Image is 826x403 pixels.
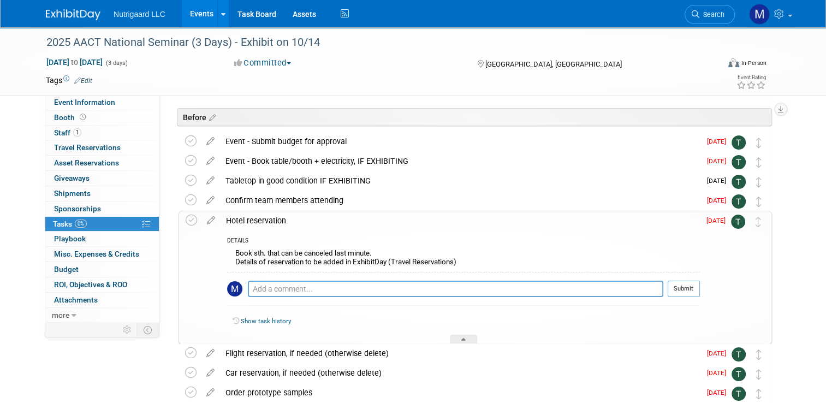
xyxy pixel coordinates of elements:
span: Travel Reservations [54,143,121,152]
a: more [45,308,159,323]
button: Submit [668,281,700,297]
div: Hotel reservation [221,211,700,230]
span: 1 [73,128,81,137]
div: Car reservation, if needed (otherwise delete) [220,364,700,382]
img: Tony DePrado [731,215,745,229]
img: Tony DePrado [732,155,746,169]
a: edit [201,195,220,205]
img: Tony DePrado [732,194,746,209]
img: Format-Inperson.png [728,58,739,67]
a: Event Information [45,95,159,110]
div: DETAILS [227,237,700,246]
span: Attachments [54,295,98,304]
span: ROI, Objectives & ROO [54,280,127,289]
span: Budget [54,265,79,274]
span: more [52,311,69,319]
span: [DATE] [707,349,732,357]
span: Asset Reservations [54,158,119,167]
div: Confirm team members attending [220,191,700,210]
img: Mathias Ruperti [749,4,770,25]
div: Event Format [660,57,766,73]
span: Playbook [54,234,86,243]
td: Tags [46,75,92,86]
a: edit [201,137,220,146]
i: Move task [756,177,762,187]
img: Tony DePrado [732,387,746,401]
div: Event - Book table/booth + electricity, IF EXHIBITING [220,152,700,170]
span: [DATE] [707,389,732,396]
span: (3 days) [105,60,128,67]
a: ROI, Objectives & ROO [45,277,159,292]
a: edit [201,368,220,378]
a: edit [201,156,220,166]
span: Event Information [54,98,115,106]
td: Toggle Event Tabs [137,323,159,337]
a: Edit [74,77,92,85]
i: Move task [756,369,762,380]
i: Move task [756,197,762,207]
a: Tasks0% [45,217,159,232]
img: Tony DePrado [732,175,746,189]
span: [DATE] [707,197,732,204]
img: Tony DePrado [732,347,746,361]
span: Misc. Expenses & Credits [54,250,139,258]
span: Tasks [53,220,87,228]
a: Shipments [45,186,159,201]
span: Shipments [54,189,91,198]
a: Playbook [45,232,159,246]
a: Travel Reservations [45,140,159,155]
div: Before [177,108,772,126]
i: Move task [756,157,762,168]
a: Staff1 [45,126,159,140]
i: Move task [756,349,762,360]
span: [DATE] [707,177,732,185]
span: [DATE] [DATE] [46,57,103,67]
i: Move task [756,389,762,399]
span: [DATE] [707,138,732,145]
a: edit [201,348,220,358]
a: Search [685,5,735,24]
span: Staff [54,128,81,137]
span: [GEOGRAPHIC_DATA], [GEOGRAPHIC_DATA] [485,60,622,68]
div: Event Rating [736,75,766,80]
a: Sponsorships [45,201,159,216]
a: Budget [45,262,159,277]
div: Book sth. that can be canceled last minute. Details of reservation to be added in ExhibitDay (Tra... [227,246,700,272]
div: Tabletop in good condition IF EXHIBITING [220,171,700,190]
i: Move task [756,217,761,227]
a: Giveaways [45,171,159,186]
a: edit [201,176,220,186]
a: Asset Reservations [45,156,159,170]
div: In-Person [741,59,766,67]
div: Order prototype samples [220,383,700,402]
img: Tony DePrado [732,135,746,150]
span: [DATE] [707,369,732,377]
a: Misc. Expenses & Credits [45,247,159,262]
span: Giveaways [54,174,90,182]
span: [DATE] [706,217,731,224]
div: Flight reservation, if needed (otherwise delete) [220,344,700,363]
a: edit [201,388,220,398]
span: [DATE] [707,157,732,165]
a: Edit sections [206,111,216,122]
button: Committed [230,57,295,69]
td: Personalize Event Tab Strip [118,323,137,337]
a: Attachments [45,293,159,307]
img: Mathias Ruperti [227,281,242,297]
i: Move task [756,138,762,148]
span: to [69,58,80,67]
img: ExhibitDay [46,9,100,20]
div: 2025 AACT National Seminar (3 Days) - Exhibit on 10/14 [43,33,705,52]
span: Search [699,10,724,19]
a: Booth [45,110,159,125]
div: Event - Submit budget for approval [220,132,700,151]
a: Show task history [241,317,291,325]
span: 0% [75,220,87,228]
span: Sponsorships [54,204,101,213]
img: Tony DePrado [732,367,746,381]
span: Booth [54,113,88,122]
span: Nutrigaard LLC [114,10,165,19]
a: edit [201,216,221,226]
span: Booth not reserved yet [78,113,88,121]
